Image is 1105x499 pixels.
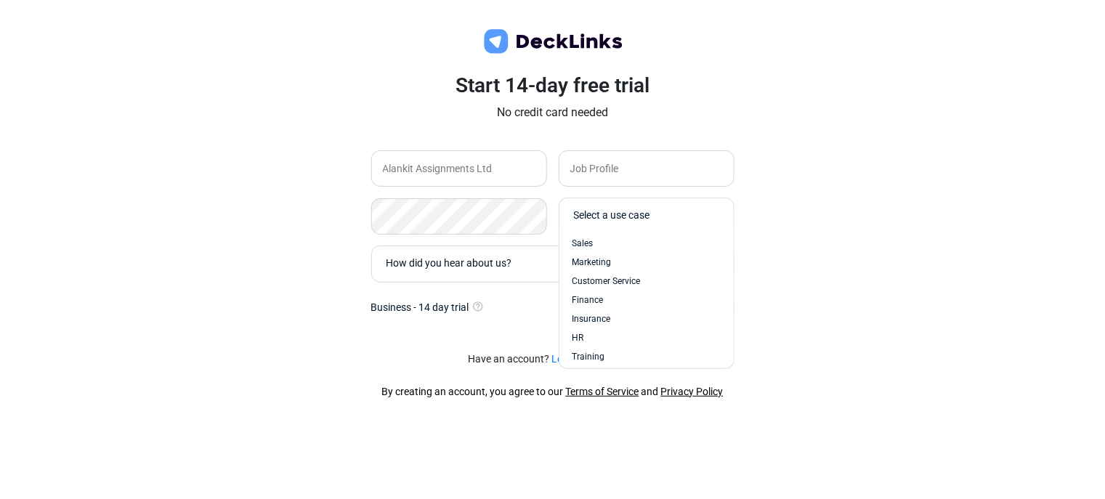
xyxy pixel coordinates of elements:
[572,293,604,307] span: Finance
[572,331,584,344] span: HR
[559,150,734,187] input: Enter your job title
[572,275,641,288] span: Customer Service
[371,73,734,98] h3: Start 14-day free trial
[572,256,612,269] span: Marketing
[566,386,639,397] a: Terms of Service
[469,352,637,367] small: Have an account?
[552,353,637,365] a: Login to DeckLinks
[574,208,726,224] div: Select a use case
[386,256,726,272] div: How did you hear about us?
[371,104,734,121] p: No credit card needed
[371,150,547,187] input: Enter your company name
[572,350,605,363] span: Training
[572,312,611,325] span: Insurance
[661,386,724,397] a: Privacy Policy
[572,237,594,250] span: Sales
[480,27,626,56] img: deck-links-logo.c572c7424dfa0d40c150da8c35de9cd0.svg
[382,384,724,399] div: By creating an account, you agree to our and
